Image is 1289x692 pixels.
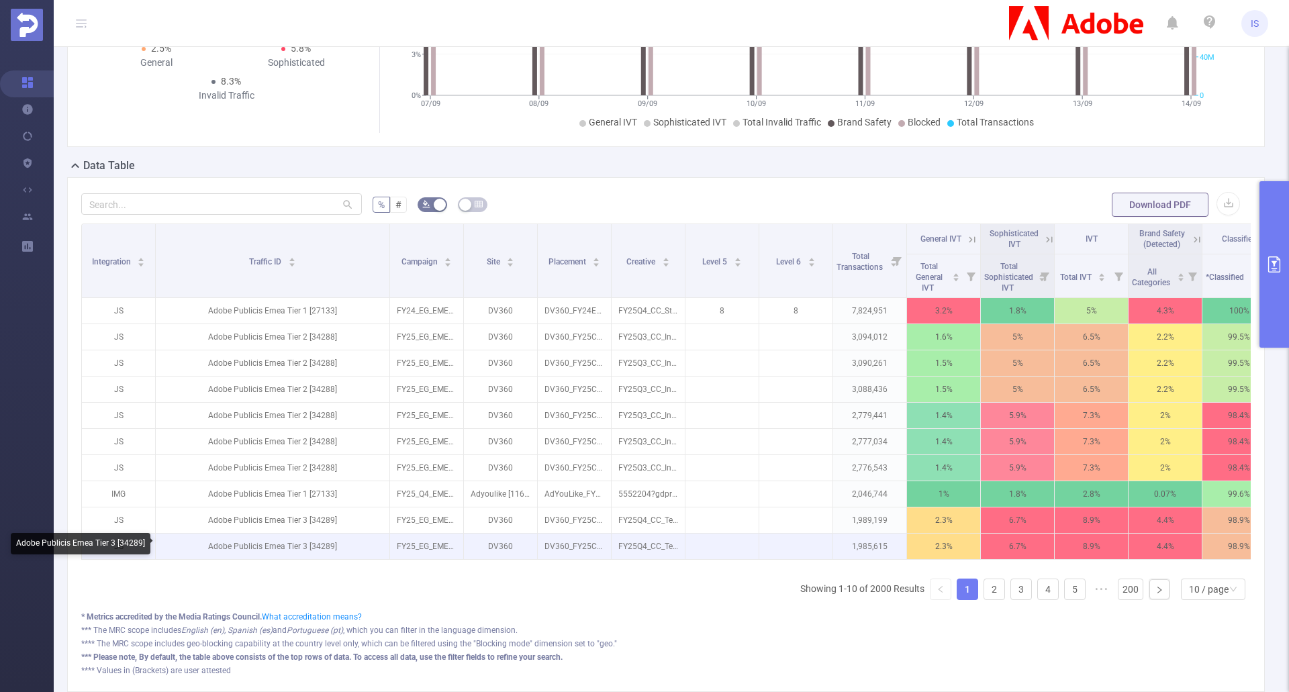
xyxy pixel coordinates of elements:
[538,324,611,350] p: DV360_FY25CC_BEH_Ai-CustomIntent_PL_DSK_BAN_300x250_NA_NA_ROI_NA [9331264]
[464,350,537,376] p: DV360
[1055,377,1128,402] p: 6.5%
[702,257,729,266] span: Level 5
[390,429,463,454] p: FY25_EG_EMEA_Creative_CCM_Acquisition_Buy_4200323233_P36036_Tier2 [271278]
[930,579,951,600] li: Previous Page
[1177,271,1185,279] div: Sort
[226,56,366,70] div: Sophisticated
[833,298,906,324] p: 7,824,951
[662,256,669,260] i: icon: caret-up
[833,324,906,350] p: 3,094,012
[907,429,980,454] p: 1.4%
[759,298,832,324] p: 8
[1091,579,1112,600] span: •••
[808,256,816,264] div: Sort
[888,224,906,297] i: Filter menu
[593,256,600,260] i: icon: caret-up
[653,117,726,128] span: Sophisticated IVT
[612,403,685,428] p: FY25Q3_CC_Individual_Illustrator_PL_PL_AdobeMaxApr2025-PerformanceEnhancements_ST_728x90_Performa...
[734,256,742,264] div: Sort
[907,350,980,376] p: 1.5%
[747,99,766,108] tspan: 10/09
[920,234,961,244] span: General IVT
[612,298,685,324] p: FY25Q4_CC_Student_CCPro_RO_RO_BacktoSchool-Promo_ST_300x250_NA_NA.jpg [5583272]
[151,43,171,54] span: 2.5%
[82,481,155,507] p: IMG
[92,257,133,266] span: Integration
[412,50,421,59] tspan: 3%
[1251,10,1259,37] span: IS
[1098,271,1106,279] div: Sort
[548,257,588,266] span: Placement
[1129,534,1202,559] p: 4.4%
[401,257,440,266] span: Campaign
[262,612,362,622] a: What accreditation means?
[963,99,983,108] tspan: 12/09
[612,481,685,507] p: 5552204?gdpr=1
[82,324,155,350] p: JS
[390,350,463,376] p: FY25_EG_EMEA_Creative_CCM_Acquisition_Buy_4200323233_P36036_Tier2 [271278]
[734,261,741,265] i: icon: caret-down
[82,507,155,533] p: JS
[1129,481,1202,507] p: 0.07%
[82,429,155,454] p: JS
[981,324,1054,350] p: 5%
[833,403,906,428] p: 2,779,441
[981,507,1054,533] p: 6.7%
[837,117,892,128] span: Brand Safety
[390,534,463,559] p: FY25_EG_EMEA_Creative_CCM_Acquisition_Buy_4200323233_P36036_Tier3 [271670]
[1202,534,1276,559] p: 98.9%
[390,403,463,428] p: FY25_EG_EMEA_Creative_CCM_Acquisition_Buy_4200323233_P36036_Tier2 [271278]
[181,626,273,635] i: English (en), Spanish (es)
[1202,298,1276,324] p: 100%
[808,261,815,265] i: icon: caret-down
[464,481,537,507] p: Adyoulike [11655]
[907,298,980,324] p: 3.2%
[1072,99,1092,108] tspan: 13/09
[1055,429,1128,454] p: 7.3%
[1183,254,1202,297] i: Filter menu
[390,507,463,533] p: FY25_EG_EMEA_Creative_CCM_Acquisition_Buy_4200323233_P36036_Tier3 [271670]
[390,324,463,350] p: FY25_EG_EMEA_Creative_CCM_Acquisition_Buy_4200323233_P36036_Tier2 [271278]
[1229,585,1237,595] i: icon: down
[1055,350,1128,376] p: 6.5%
[288,261,295,265] i: icon: caret-down
[833,534,906,559] p: 1,985,615
[81,664,1251,677] div: **** Values in (Brackets) are user attested
[1055,403,1128,428] p: 7.3%
[626,257,657,266] span: Creative
[506,256,514,264] div: Sort
[1202,455,1276,481] p: 98.4%
[1112,193,1208,217] button: Download PDF
[1251,271,1259,279] div: Sort
[953,276,960,280] i: icon: caret-down
[1064,579,1086,600] li: 5
[412,91,421,100] tspan: 0%
[1055,534,1128,559] p: 8.9%
[612,324,685,350] p: FY25Q3_CC_Individual_Illustrator_PL_PL_AdobeMaxApr2025-GenerativeShapeFill_ST_300x250_GenShapeFil...
[82,350,155,376] p: JS
[776,257,803,266] span: Level 6
[1109,254,1128,297] i: Filter menu
[81,193,362,215] input: Search...
[529,99,548,108] tspan: 08/09
[833,350,906,376] p: 3,090,261
[1038,579,1058,599] a: 4
[1202,507,1276,533] p: 98.9%
[156,298,389,324] p: Adobe Publicis Emea Tier 1 [27133]
[378,199,385,210] span: %
[464,324,537,350] p: DV360
[1202,377,1276,402] p: 99.5%
[1118,579,1143,600] li: 200
[1155,586,1163,594] i: icon: right
[464,298,537,324] p: DV360
[464,507,537,533] p: DV360
[833,377,906,402] p: 3,088,436
[83,158,135,174] h2: Data Table
[444,256,452,264] div: Sort
[1177,276,1184,280] i: icon: caret-down
[156,534,389,559] p: Adobe Publicis Emea Tier 3 [34289]
[464,455,537,481] p: DV360
[464,377,537,402] p: DV360
[82,377,155,402] p: JS
[1129,298,1202,324] p: 4.3%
